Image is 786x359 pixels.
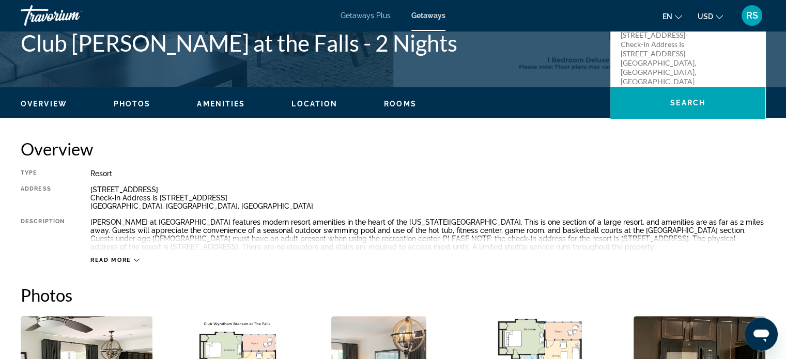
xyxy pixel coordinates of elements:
div: [PERSON_NAME] at [GEOGRAPHIC_DATA] features modern resort amenities in the heart of the [US_STATE... [90,218,765,251]
div: Address [21,185,65,210]
button: Change language [662,9,682,24]
button: Amenities [197,99,245,108]
button: Change currency [698,9,723,24]
div: Resort [90,169,765,178]
div: Type [21,169,65,178]
button: Search [610,87,765,119]
span: Read more [90,257,131,263]
button: Rooms [384,99,417,108]
span: USD [698,12,713,21]
button: Photos [114,99,151,108]
span: Search [670,99,705,107]
button: Read more [90,256,140,264]
h2: Overview [21,138,765,159]
button: Location [291,99,337,108]
div: Description [21,218,65,251]
a: Getaways [411,11,445,20]
span: en [662,12,672,21]
h1: Club [PERSON_NAME] at the Falls - 2 Nights [21,29,600,56]
button: User Menu [738,5,765,26]
div: [STREET_ADDRESS] Check-in Address is [STREET_ADDRESS] [GEOGRAPHIC_DATA], [GEOGRAPHIC_DATA], [GEOG... [90,185,765,210]
p: [STREET_ADDRESS] Check-in Address is [STREET_ADDRESS] [GEOGRAPHIC_DATA], [GEOGRAPHIC_DATA], [GEOG... [621,30,703,86]
iframe: Button to launch messaging window [745,318,778,351]
button: Overview [21,99,67,108]
span: Location [291,100,337,108]
span: RS [746,10,758,21]
a: Travorium [21,2,124,29]
h2: Photos [21,285,765,305]
a: Getaways Plus [341,11,391,20]
span: Overview [21,100,67,108]
span: Rooms [384,100,417,108]
span: Amenities [197,100,245,108]
span: Photos [114,100,151,108]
